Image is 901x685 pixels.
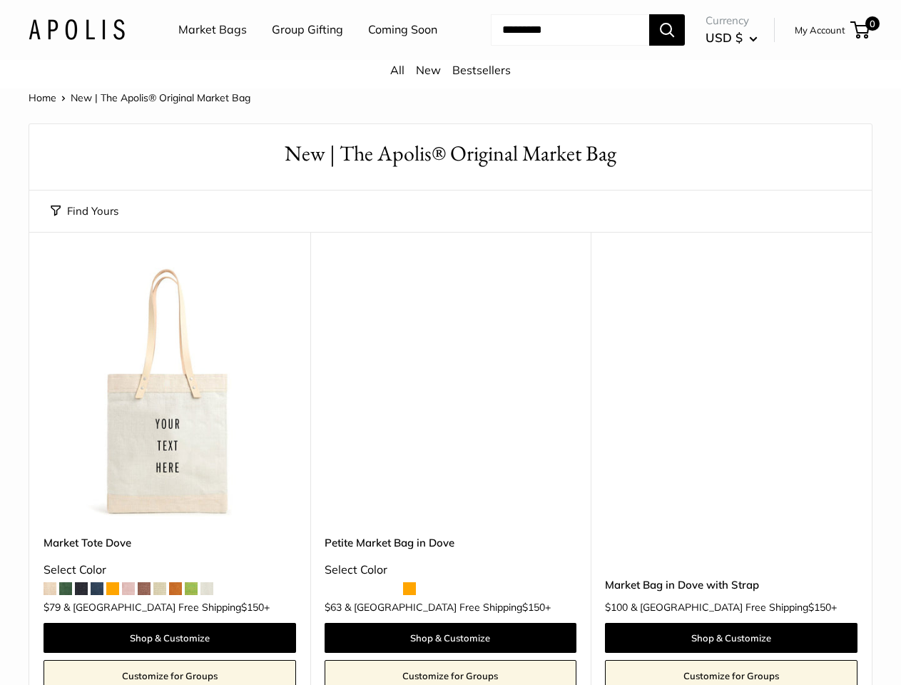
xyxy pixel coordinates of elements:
[390,63,404,77] a: All
[29,19,125,40] img: Apolis
[325,534,577,551] a: Petite Market Bag in Dove
[706,11,758,31] span: Currency
[241,601,264,614] span: $150
[325,268,577,520] a: Petite Market Bag in DovePetite Market Bag in Dove
[605,577,857,593] a: Market Bag in Dove with Strap
[63,602,270,612] span: & [GEOGRAPHIC_DATA] Free Shipping +
[368,19,437,41] a: Coming Soon
[605,601,628,614] span: $100
[29,88,250,107] nav: Breadcrumb
[44,623,296,653] a: Shop & Customize
[491,14,649,46] input: Search...
[706,26,758,49] button: USD $
[649,14,685,46] button: Search
[795,21,845,39] a: My Account
[51,138,850,169] h1: New | The Apolis® Original Market Bag
[71,91,250,104] span: New | The Apolis® Original Market Bag
[325,559,577,581] div: Select Color
[345,602,551,612] span: & [GEOGRAPHIC_DATA] Free Shipping +
[452,63,511,77] a: Bestsellers
[44,534,296,551] a: Market Tote Dove
[272,19,343,41] a: Group Gifting
[852,21,870,39] a: 0
[44,601,61,614] span: $79
[522,601,545,614] span: $150
[29,91,56,104] a: Home
[865,16,880,31] span: 0
[631,602,837,612] span: & [GEOGRAPHIC_DATA] Free Shipping +
[44,559,296,581] div: Select Color
[325,601,342,614] span: $63
[178,19,247,41] a: Market Bags
[605,623,857,653] a: Shop & Customize
[416,63,441,77] a: New
[605,268,857,520] a: Market Bag in Dove with StrapMarket Bag in Dove with Strap
[44,268,296,520] a: Market Tote DoveMarket Tote Dove
[51,201,118,221] button: Find Yours
[325,623,577,653] a: Shop & Customize
[808,601,831,614] span: $150
[706,30,743,45] span: USD $
[44,268,296,520] img: Market Tote Dove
